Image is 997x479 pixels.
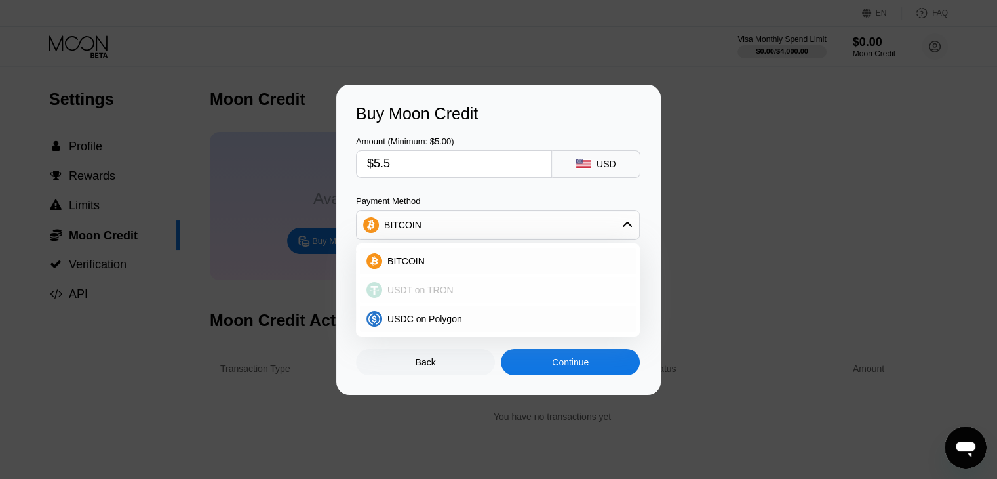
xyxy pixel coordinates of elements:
[356,196,640,206] div: Payment Method
[552,357,589,367] div: Continue
[360,248,636,274] div: BITCOIN
[357,212,639,238] div: BITCOIN
[356,104,641,123] div: Buy Moon Credit
[501,349,640,375] div: Continue
[384,220,421,230] div: BITCOIN
[356,349,495,375] div: Back
[360,306,636,332] div: USDC on Polygon
[945,427,987,469] iframe: Nút để khởi chạy cửa sổ nhắn tin
[596,159,616,169] div: USD
[416,357,436,367] div: Back
[387,314,462,324] span: USDC on Polygon
[387,256,425,266] span: BITCOIN
[387,285,454,295] span: USDT on TRON
[367,151,541,177] input: $0.00
[360,277,636,303] div: USDT on TRON
[356,136,552,146] div: Amount (Minimum: $5.00)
